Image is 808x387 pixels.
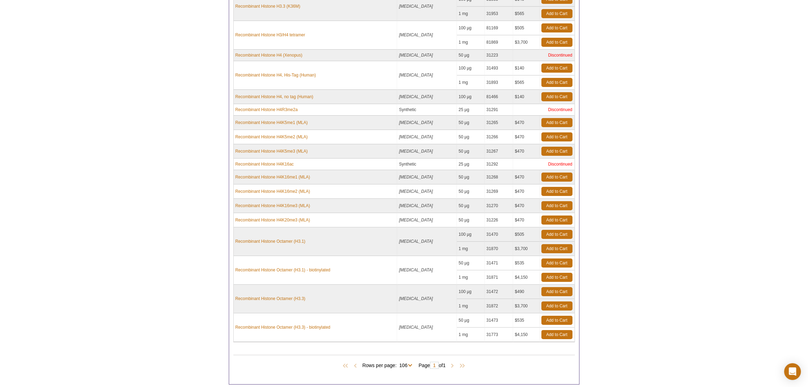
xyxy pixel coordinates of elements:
[457,270,485,285] td: 1 mg
[541,216,573,225] a: Add to Cart
[399,4,433,9] i: [MEDICAL_DATA]
[443,363,446,368] span: 1
[235,188,310,195] a: Recombinant Histone H4K16me2 (MLA)
[513,227,539,242] td: $505
[399,53,433,58] i: [MEDICAL_DATA]
[457,50,485,61] td: 50 µg
[513,285,539,299] td: $490
[449,363,456,370] span: Next Page
[513,256,539,270] td: $535
[485,213,513,227] td: 31226
[235,174,310,180] a: Recombinant Histone H4K16me1 (MLA)
[513,35,539,50] td: $3,700
[235,238,306,244] a: Recombinant Histone Octamer (H3.1)
[235,267,330,273] a: Recombinant Histone Octamer (H3.1) - biotinylated
[513,144,539,159] td: $470
[513,270,539,285] td: $4,150
[399,94,433,99] i: [MEDICAL_DATA]
[485,184,513,199] td: 31269
[235,203,310,209] a: Recombinant Histone H4K16me3 (MLA)
[397,104,457,116] td: Synthetic
[541,64,573,73] a: Add to Cart
[457,184,485,199] td: 50 µg
[485,270,513,285] td: 31871
[399,189,433,194] i: [MEDICAL_DATA]
[457,299,485,313] td: 1 mg
[362,362,415,368] span: Rows per page:
[457,328,485,342] td: 1 mg
[235,161,294,167] a: Recombinant Histone H4K16ac
[513,299,539,313] td: $3,700
[457,170,485,184] td: 50 µg
[513,75,539,90] td: $565
[541,78,573,87] a: Add to Cart
[485,116,513,130] td: 31265
[235,217,310,223] a: Recombinant Histone H4K20me3 (MLA)
[399,134,433,139] i: [MEDICAL_DATA]
[235,32,305,38] a: Recombinant Histone H3/H4 tetramer
[235,134,308,140] a: Recombinant Histone H4K5me2 (MLA)
[513,61,539,75] td: $140
[352,363,359,370] span: Previous Page
[541,316,573,325] a: Add to Cart
[235,148,308,154] a: Recombinant Histone H4K5me3 (MLA)
[235,52,303,58] a: Recombinant Histone H4 (Xenopus)
[457,242,485,256] td: 1 mg
[457,199,485,213] td: 50 µg
[399,325,433,330] i: [MEDICAL_DATA]
[541,173,573,182] a: Add to Cart
[397,159,457,170] td: Synthetic
[399,268,433,272] i: [MEDICAL_DATA]
[485,227,513,242] td: 31470
[541,201,573,210] a: Add to Cart
[341,363,352,370] span: First Page
[485,285,513,299] td: 31472
[457,144,485,159] td: 50 µg
[513,104,574,116] td: Discontinued
[513,213,539,227] td: $470
[399,203,433,208] i: [MEDICAL_DATA]
[541,301,573,311] a: Add to Cart
[513,130,539,144] td: $470
[513,159,574,170] td: Discontinued
[513,116,539,130] td: $470
[513,242,539,256] td: $3,700
[541,9,573,18] a: Add to Cart
[541,187,573,196] a: Add to Cart
[235,3,300,9] a: Recombinant Histone H3.3 (K36M)
[513,313,539,328] td: $535
[485,170,513,184] td: 31268
[235,94,313,100] a: Recombinant Histone H4, no tag (Human)
[513,328,539,342] td: $4,150
[541,23,573,32] a: Add to Cart
[399,218,433,222] i: [MEDICAL_DATA]
[485,130,513,144] td: 31266
[513,90,539,104] td: $140
[541,273,573,282] a: Add to Cart
[457,90,485,104] td: 100 µg
[513,21,539,35] td: $505
[541,38,573,47] a: Add to Cart
[485,144,513,159] td: 31267
[541,330,573,339] a: Add to Cart
[541,287,573,296] a: Add to Cart
[235,72,316,78] a: Recombinant Histone H4, His-Tag (Human)
[485,242,513,256] td: 31870
[457,285,485,299] td: 100 µg
[235,295,306,302] a: Recombinant Histone Octamer (H3.3)
[485,35,513,50] td: 81869
[485,256,513,270] td: 31471
[485,7,513,21] td: 31953
[513,184,539,199] td: $470
[457,256,485,270] td: 50 µg
[399,32,433,37] i: [MEDICAL_DATA]
[485,299,513,313] td: 31872
[457,159,485,170] td: 25 µg
[485,21,513,35] td: 81169
[541,244,573,253] a: Add to Cart
[485,313,513,328] td: 31473
[235,324,330,330] a: Recombinant Histone Octamer (H3.3) - biotinylated
[457,213,485,227] td: 50 µg
[399,149,433,154] i: [MEDICAL_DATA]
[485,159,513,170] td: 31292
